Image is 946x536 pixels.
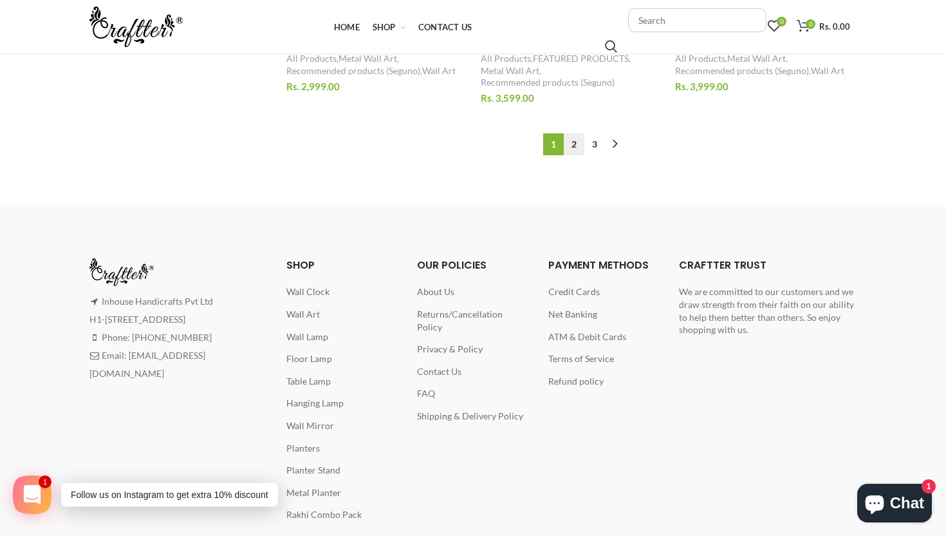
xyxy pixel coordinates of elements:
[533,53,629,64] a: FEATURED PRODUCTS
[366,14,412,40] a: Shop
[564,133,584,155] a: 2
[777,17,786,26] span: 0
[679,285,857,336] div: We are committed to our customers and we draw strength from their faith on our ability to help th...
[286,376,331,387] a: Table Lamp
[417,410,523,421] a: Shipping & Delivery Policy
[761,14,787,39] a: 0
[853,484,936,526] inbox-online-store-chat: Shopify online store chat
[412,14,478,40] a: Contact Us
[286,81,340,92] span: Rs. 2,999.00
[286,331,328,342] a: Wall Lamp
[286,397,344,408] a: Hanging Lamp
[675,53,857,76] div: , , ,
[675,53,725,64] a: All Products
[422,65,456,77] a: Wall Art
[481,92,534,104] span: Rs. 3,599.00
[481,53,531,64] a: All Products
[548,331,626,342] a: ATM & Debit Cards
[584,133,605,155] a: 3
[628,8,766,32] input: Search
[334,22,360,32] span: Home
[806,19,815,29] span: 0
[548,353,614,364] a: Terms of Service
[811,65,844,77] a: Wall Art
[605,133,626,155] a: →
[417,309,503,332] a: Returns/Cancellation Policy
[328,14,366,40] a: Home
[286,309,320,320] a: Wall Art
[481,53,662,88] div: , , ,
[548,309,597,320] a: Net Banking
[548,258,649,273] span: Payment Methods
[89,258,154,286] img: craftter.com
[790,14,857,39] a: 0 Rs. 0.00
[819,21,850,32] span: Rs. 0.00
[286,53,468,76] div: , , ,
[286,353,332,364] a: Floor Lamp
[481,77,615,88] a: Recommended products (Seguno)
[286,464,340,475] a: Planter Stand
[417,286,454,297] a: About Us
[543,133,564,155] span: 1
[286,65,420,77] a: Recommended products (Seguno)
[548,286,600,297] a: Credit Cards
[417,388,435,399] a: FAQ
[417,258,487,273] span: OUR POLICIES
[417,366,461,377] a: Contact Us
[286,53,337,64] a: All Products
[89,292,267,383] div: Inhouse Handicrafts Pvt Ltd H1-[STREET_ADDRESS] Phone: [PHONE_NUMBER] Email: [EMAIL_ADDRESS][DOMA...
[548,376,604,387] a: Refund policy
[417,343,483,354] a: Privacy & Policy
[481,65,539,77] a: Metal Wall Art
[605,40,617,53] input: Search
[675,65,809,77] a: Recommended products (Seguno)
[675,81,728,92] span: Rs. 3,999.00
[286,509,362,520] a: Rakhi Combo Pack
[286,258,315,273] span: SHOP
[286,286,329,297] a: Wall Clock
[286,487,341,498] a: Metal Planter
[727,53,786,64] a: Metal Wall Art
[339,53,397,64] a: Metal Wall Art
[418,22,472,32] span: Contact Us
[286,420,334,431] a: Wall Mirror
[373,22,396,32] span: Shop
[679,258,766,273] span: Craftter Trust
[286,443,320,454] a: Planters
